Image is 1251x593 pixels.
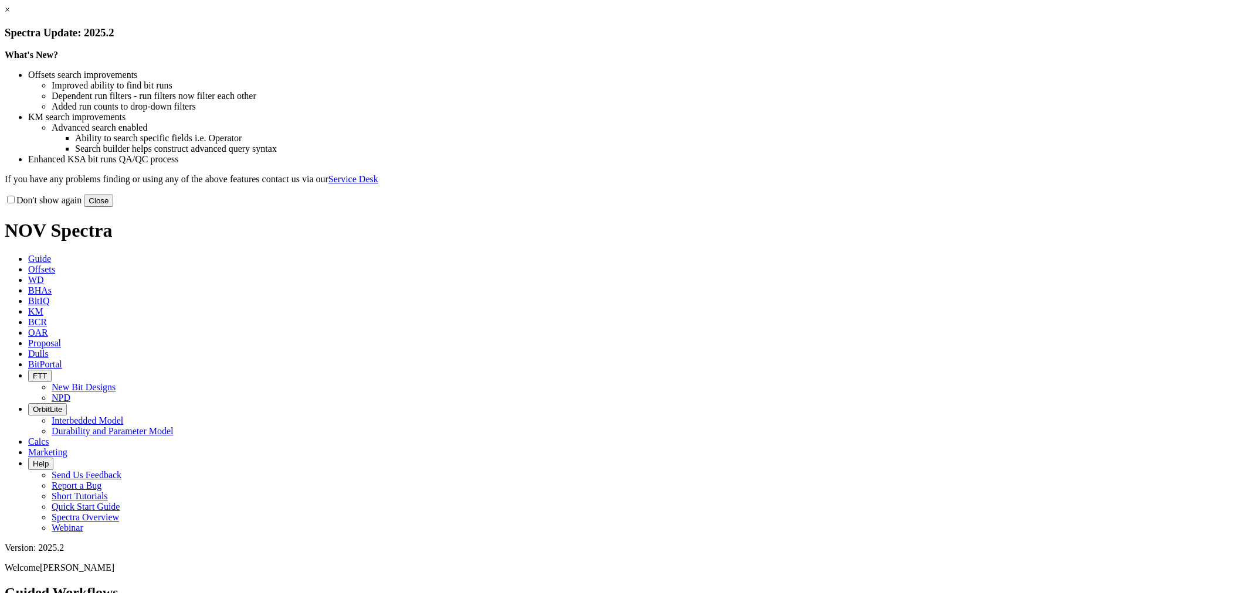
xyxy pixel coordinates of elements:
input: Don't show again [7,196,15,203]
a: Short Tutorials [52,491,108,501]
a: Quick Start Guide [52,502,120,512]
h3: Spectra Update: 2025.2 [5,26,1246,39]
a: Spectra Overview [52,512,119,522]
a: × [5,5,10,15]
span: Dulls [28,349,49,359]
span: BHAs [28,285,52,295]
strong: What's New? [5,50,58,60]
span: BitPortal [28,359,62,369]
p: If you have any problems finding or using any of the above features contact us via our [5,174,1246,185]
span: Proposal [28,338,61,348]
button: Close [84,195,113,207]
li: Dependent run filters - run filters now filter each other [52,91,1246,101]
span: Guide [28,254,51,264]
div: Version: 2025.2 [5,543,1246,553]
label: Don't show again [5,195,82,205]
a: Service Desk [328,174,378,184]
span: Help [33,459,49,468]
span: KM [28,306,43,316]
li: Offsets search improvements [28,70,1246,80]
li: KM search improvements [28,112,1246,122]
span: BitIQ [28,296,49,306]
span: Marketing [28,447,67,457]
h1: NOV Spectra [5,220,1246,241]
span: [PERSON_NAME] [40,563,114,572]
a: Send Us Feedback [52,470,121,480]
span: OAR [28,328,48,338]
span: Offsets [28,264,55,274]
span: BCR [28,317,47,327]
li: Advanced search enabled [52,122,1246,133]
span: Calcs [28,437,49,447]
li: Improved ability to find bit runs [52,80,1246,91]
li: Enhanced KSA bit runs QA/QC process [28,154,1246,165]
a: Interbedded Model [52,415,123,425]
span: WD [28,275,44,285]
a: NPD [52,393,70,403]
span: FTT [33,372,47,380]
a: Durability and Parameter Model [52,426,174,436]
li: Added run counts to drop-down filters [52,101,1246,112]
a: Webinar [52,523,83,533]
p: Welcome [5,563,1246,573]
a: New Bit Designs [52,382,116,392]
a: Report a Bug [52,480,101,490]
li: Ability to search specific fields i.e. Operator [75,133,1246,144]
li: Search builder helps construct advanced query syntax [75,144,1246,154]
span: OrbitLite [33,405,62,414]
